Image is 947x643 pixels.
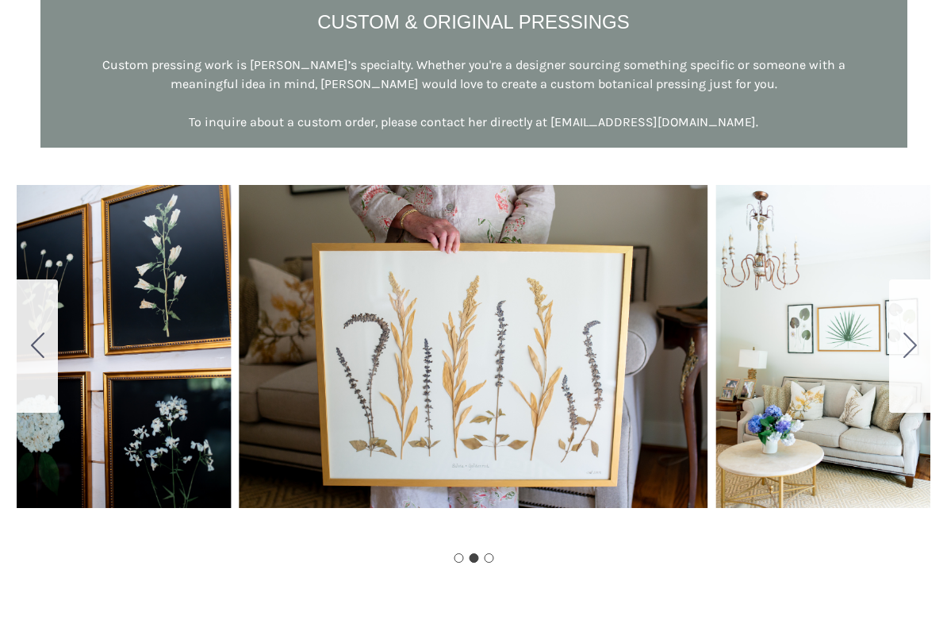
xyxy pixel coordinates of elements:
[317,8,629,37] p: CUSTOM & ORIGINAL PRESSINGS
[484,553,493,563] button: Go to slide 3
[72,113,876,132] p: To inquire about a custom order, please contact her directly at [EMAIL_ADDRESS][DOMAIN_NAME].
[72,56,876,94] p: Custom pressing work is [PERSON_NAME]’s specialty. Whether you're a designer sourcing something s...
[454,553,463,563] button: Go to slide 1
[889,279,930,413] button: Go to slide 3
[17,279,58,413] button: Go to slide 1
[469,553,478,563] button: Go to slide 2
